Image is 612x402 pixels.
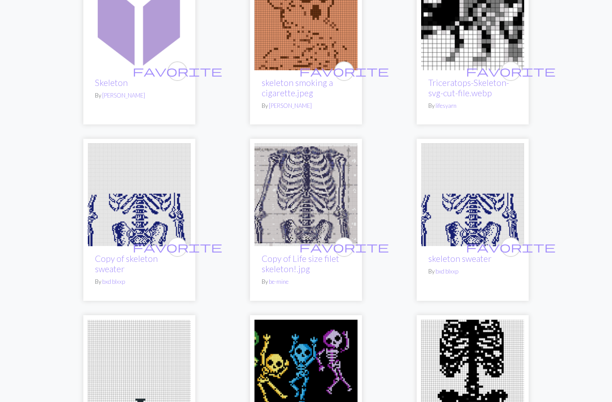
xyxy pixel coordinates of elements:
[88,13,191,22] a: Skeleton
[88,366,191,374] a: fuckin skeleton idk
[133,62,222,80] i: favourite
[168,237,187,257] button: favourite
[269,102,312,109] a: [PERSON_NAME]
[95,253,158,274] a: Copy of skeleton sweater
[262,253,339,274] a: Copy of Life size filet skeleton!.jpg
[133,240,222,254] span: favorite
[299,64,389,78] span: favorite
[254,143,358,246] img: Life size filet skeleton!.jpg
[421,13,524,22] a: Triceratops-Skeleton-svg-cut-file.webp
[466,240,556,254] span: favorite
[262,102,350,110] p: By
[88,143,191,246] img: skeleton sweater
[334,237,354,257] button: favourite
[421,143,524,246] img: skeleton sweater
[133,64,222,78] span: favorite
[299,238,389,256] i: favourite
[88,189,191,198] a: skeleton sweater
[95,278,184,286] p: By
[254,366,358,374] a: skeletons
[466,62,556,80] i: favourite
[254,13,358,22] a: skeleton smoking a cigarette.jpeg
[421,366,524,374] a: skeleton 2.jpg
[466,64,556,78] span: favorite
[435,268,458,275] a: bxd blxxp
[435,102,457,109] a: lifesyarn
[501,237,521,257] button: favourite
[421,189,524,198] a: skeleton sweater
[299,240,389,254] span: favorite
[95,77,128,88] a: Skeleton
[262,77,333,98] a: skeleton smoking a cigarette.jpeg
[466,238,556,256] i: favourite
[501,61,521,81] button: favourite
[102,278,125,285] a: bxd blxxp
[334,61,354,81] button: favourite
[299,62,389,80] i: favourite
[95,91,184,100] p: By
[428,253,491,264] a: skeleton sweater
[254,189,358,198] a: Life size filet skeleton!.jpg
[262,278,350,286] p: By
[168,61,187,81] button: favourite
[102,92,145,99] a: [PERSON_NAME]
[133,238,222,256] i: favourite
[428,267,517,276] p: By
[428,102,517,110] p: By
[428,77,509,98] a: Triceratops-Skeleton-svg-cut-file.webp
[269,278,289,285] a: be-mine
